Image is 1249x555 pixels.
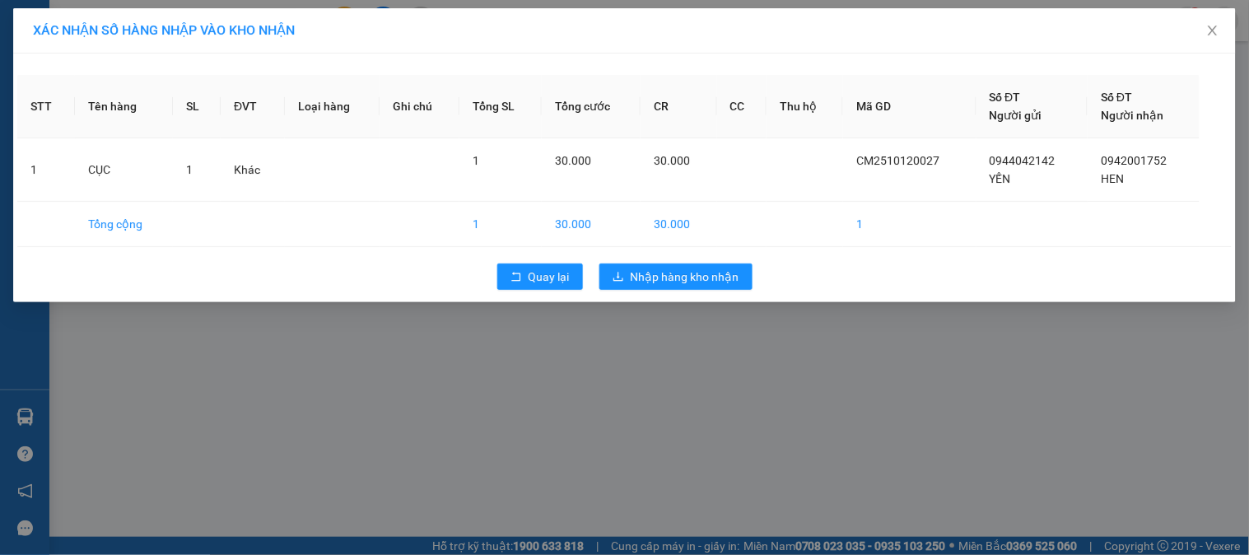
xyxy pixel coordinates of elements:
[1101,91,1132,104] span: Số ĐT
[459,202,543,247] td: 1
[990,154,1056,167] span: 0944042142
[17,75,75,138] th: STT
[843,202,976,247] td: 1
[542,75,641,138] th: Tổng cước
[990,109,1042,122] span: Người gửi
[843,75,976,138] th: Mã GD
[75,138,173,202] td: CỤC
[221,75,285,138] th: ĐVT
[186,163,193,176] span: 1
[613,271,624,284] span: download
[1101,172,1124,185] span: HEN
[631,268,739,286] span: Nhập hàng kho nhận
[856,154,939,167] span: CM2510120027
[1101,154,1167,167] span: 0942001752
[285,75,380,138] th: Loại hàng
[17,138,75,202] td: 1
[75,75,173,138] th: Tên hàng
[1101,109,1163,122] span: Người nhận
[990,91,1021,104] span: Số ĐT
[510,271,522,284] span: rollback
[75,202,173,247] td: Tổng cộng
[380,75,459,138] th: Ghi chú
[221,138,285,202] td: Khác
[641,75,716,138] th: CR
[767,75,843,138] th: Thu hộ
[497,264,583,290] button: rollbackQuay lại
[173,75,221,138] th: SL
[990,172,1011,185] span: YẾN
[473,154,479,167] span: 1
[599,264,753,290] button: downloadNhập hàng kho nhận
[459,75,543,138] th: Tổng SL
[529,268,570,286] span: Quay lại
[654,154,690,167] span: 30.000
[717,75,767,138] th: CC
[641,202,716,247] td: 30.000
[542,202,641,247] td: 30.000
[1190,8,1236,54] button: Close
[1206,24,1219,37] span: close
[555,154,591,167] span: 30.000
[33,22,295,38] span: XÁC NHẬN SỐ HÀNG NHẬP VÀO KHO NHẬN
